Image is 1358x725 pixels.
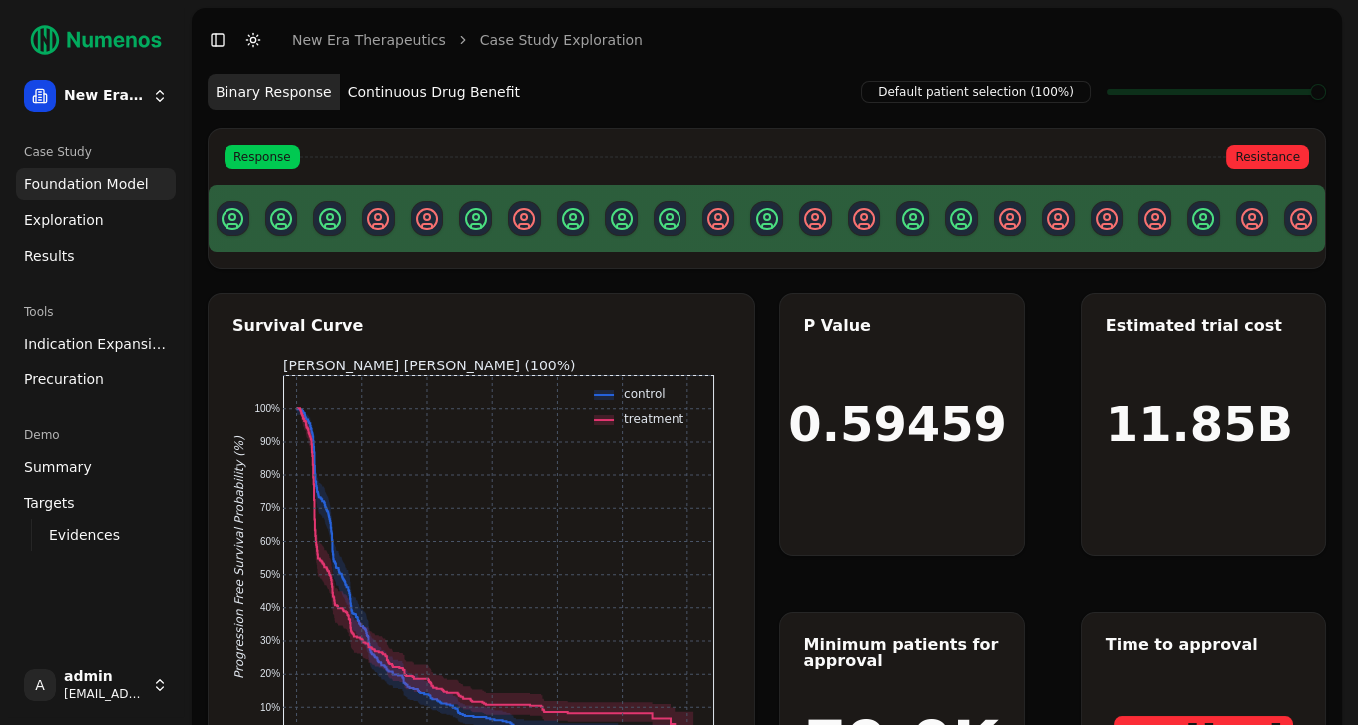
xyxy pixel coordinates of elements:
[16,136,176,168] div: Case Study
[232,436,246,679] text: Progression Free Survival Probability (%)
[208,74,340,110] button: Binary Response
[260,635,280,646] text: 30%
[292,30,643,50] nav: breadcrumb
[788,400,1007,448] h1: 0.59459
[24,457,92,477] span: Summary
[260,668,280,679] text: 20%
[624,412,683,426] text: treatment
[16,328,176,360] a: Indication Expansion
[861,81,1091,103] span: Default patient selection (100%)
[16,661,176,709] button: Aadmin[EMAIL_ADDRESS]
[260,602,280,613] text: 40%
[16,487,176,519] a: Targets
[260,569,280,580] text: 50%
[64,87,144,105] span: New Era Therapeutics
[480,30,643,50] a: Case Study Exploration
[260,469,280,480] text: 80%
[255,403,281,414] text: 100%
[239,26,267,54] button: Toggle Dark Mode
[260,702,280,713] text: 10%
[24,210,104,230] span: Exploration
[16,16,176,64] img: Numenos
[340,74,528,110] button: Continuous Drug Benefit
[64,668,144,686] span: admin
[292,30,446,50] a: New Era Therapeutics
[260,436,280,447] text: 90%
[64,686,144,702] span: [EMAIL_ADDRESS]
[24,369,104,389] span: Precuration
[16,451,176,483] a: Summary
[260,502,280,513] text: 70%
[24,334,168,354] span: Indication Expansion
[24,174,149,194] span: Foundation Model
[24,493,75,513] span: Targets
[260,536,280,547] text: 60%
[283,358,575,373] text: [PERSON_NAME] [PERSON_NAME] (100%)
[204,26,231,54] button: Toggle Sidebar
[49,525,120,545] span: Evidences
[16,296,176,328] div: Tools
[16,168,176,200] a: Foundation Model
[41,521,152,549] a: Evidences
[16,240,176,272] a: Results
[1226,145,1309,169] span: Resistance
[24,246,75,266] span: Results
[1106,400,1293,448] h1: 11.85B
[24,669,56,701] span: A
[624,387,666,401] text: control
[225,145,300,169] span: Response
[16,363,176,395] a: Precuration
[16,204,176,236] a: Exploration
[16,419,176,451] div: Demo
[232,318,730,334] div: Survival Curve
[16,72,176,120] button: New Era Therapeutics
